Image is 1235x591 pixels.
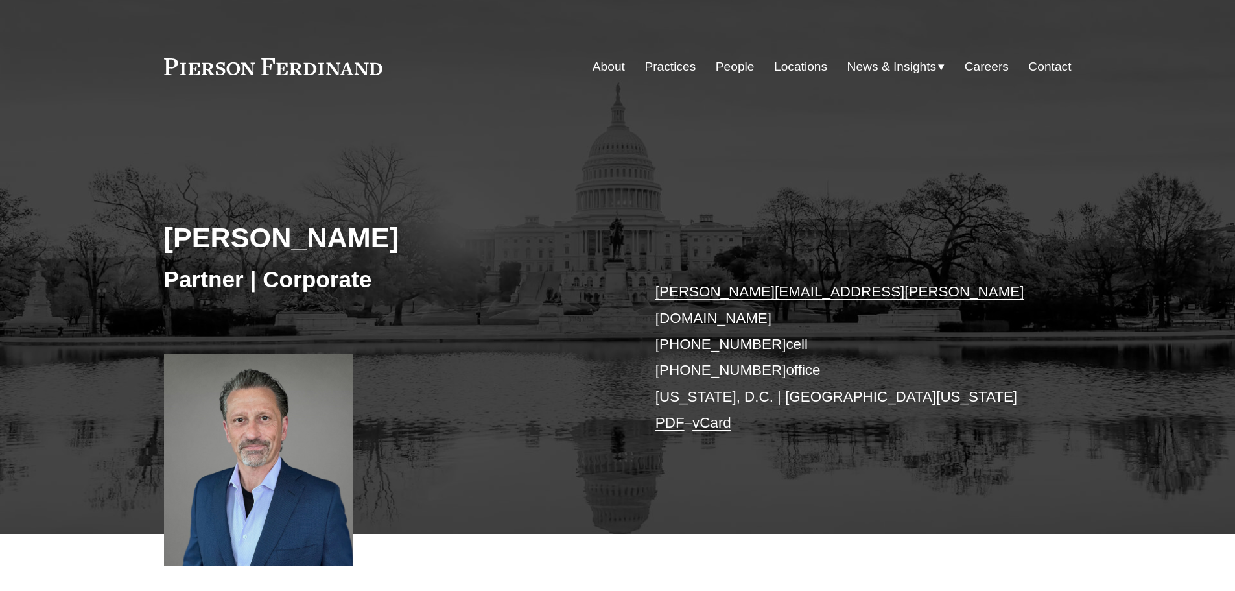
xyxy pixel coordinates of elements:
[965,54,1009,79] a: Careers
[655,279,1033,436] p: cell office [US_STATE], D.C. | [GEOGRAPHIC_DATA][US_STATE] –
[847,56,937,78] span: News & Insights
[655,336,786,352] a: [PHONE_NUMBER]
[164,221,618,254] h2: [PERSON_NAME]
[1028,54,1071,79] a: Contact
[655,283,1024,326] a: [PERSON_NAME][EMAIL_ADDRESS][PERSON_NAME][DOMAIN_NAME]
[164,265,618,294] h3: Partner | Corporate
[655,362,786,378] a: [PHONE_NUMBER]
[644,54,696,79] a: Practices
[593,54,625,79] a: About
[692,415,731,431] a: vCard
[716,54,755,79] a: People
[655,415,685,431] a: PDF
[847,54,945,79] a: folder dropdown
[774,54,827,79] a: Locations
